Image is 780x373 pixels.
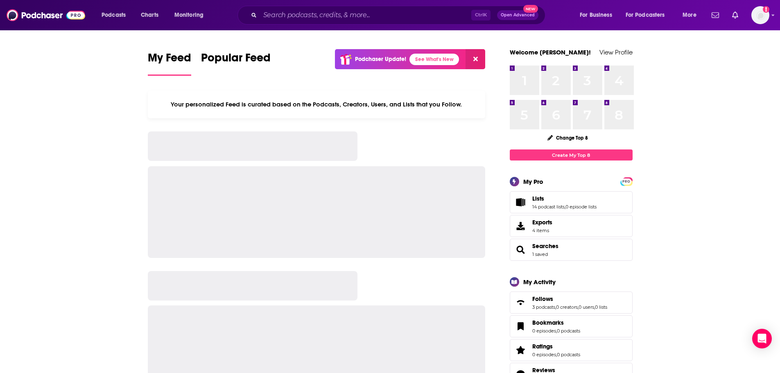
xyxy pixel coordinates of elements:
svg: Add a profile image [763,6,769,13]
a: Bookmarks [513,321,529,332]
a: Charts [136,9,163,22]
span: Open Advanced [501,13,535,17]
a: 0 lists [595,304,607,310]
span: Podcasts [102,9,126,21]
a: 0 episode lists [565,204,597,210]
div: Your personalized Feed is curated based on the Podcasts, Creators, Users, and Lists that you Follow. [148,90,486,118]
a: Follows [532,295,607,303]
a: Exports [510,215,633,237]
button: open menu [169,9,214,22]
span: Follows [510,292,633,314]
a: Ratings [532,343,580,350]
button: Change Top 8 [543,133,593,143]
span: , [565,204,565,210]
p: Podchaser Update! [355,56,406,63]
img: User Profile [751,6,769,24]
span: Exports [532,219,552,226]
div: My Activity [523,278,556,286]
a: Show notifications dropdown [708,8,722,22]
span: Ratings [532,343,553,350]
a: Bookmarks [532,319,580,326]
span: Popular Feed [201,51,271,70]
span: Lists [532,195,544,202]
a: 0 creators [556,304,578,310]
a: 0 episodes [532,328,556,334]
span: 4 items [532,228,552,233]
input: Search podcasts, credits, & more... [260,9,471,22]
a: Searches [532,242,558,250]
a: Create My Top 8 [510,149,633,161]
span: Monitoring [174,9,203,21]
a: 0 podcasts [557,328,580,334]
a: 0 users [579,304,594,310]
a: 1 saved [532,251,548,257]
a: Popular Feed [201,51,271,76]
span: My Feed [148,51,191,70]
a: Show notifications dropdown [729,8,742,22]
span: Logged in as LBPublicity2 [751,6,769,24]
a: See What's New [409,54,459,65]
span: Follows [532,295,553,303]
a: My Feed [148,51,191,76]
span: For Podcasters [626,9,665,21]
span: For Business [580,9,612,21]
button: Show profile menu [751,6,769,24]
span: New [523,5,538,13]
div: Open Intercom Messenger [752,329,772,348]
span: Searches [510,239,633,261]
span: , [555,304,556,310]
a: Searches [513,244,529,255]
a: 0 episodes [532,352,556,357]
span: Lists [510,191,633,213]
span: Charts [141,9,158,21]
a: Lists [513,197,529,208]
a: Lists [532,195,597,202]
button: open menu [574,9,622,22]
span: Bookmarks [532,319,564,326]
span: , [578,304,579,310]
span: Ratings [510,339,633,361]
img: Podchaser - Follow, Share and Rate Podcasts [7,7,85,23]
span: PRO [622,179,631,185]
span: , [556,352,557,357]
a: 14 podcast lists [532,204,565,210]
a: Ratings [513,344,529,356]
a: PRO [622,178,631,184]
span: , [556,328,557,334]
a: 3 podcasts [532,304,555,310]
span: Exports [513,220,529,232]
button: open menu [677,9,707,22]
div: My Pro [523,178,543,185]
a: Follows [513,297,529,308]
span: More [683,9,696,21]
a: Welcome [PERSON_NAME]! [510,48,591,56]
span: Bookmarks [510,315,633,337]
button: open menu [620,9,677,22]
div: Search podcasts, credits, & more... [245,6,553,25]
a: View Profile [599,48,633,56]
span: Ctrl K [471,10,491,20]
a: 0 podcasts [557,352,580,357]
button: open menu [96,9,136,22]
button: Open AdvancedNew [497,10,538,20]
span: , [594,304,595,310]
